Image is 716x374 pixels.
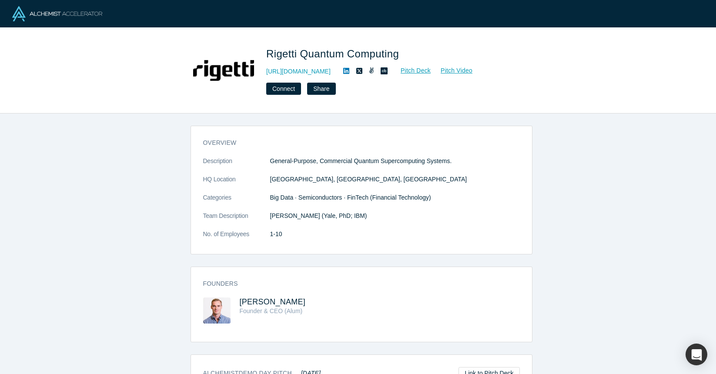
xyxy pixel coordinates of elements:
[266,48,402,60] span: Rigetti Quantum Computing
[270,194,431,201] span: Big Data · Semiconductors · FinTech (Financial Technology)
[266,67,331,76] a: [URL][DOMAIN_NAME]
[203,279,508,288] h3: Founders
[391,66,431,76] a: Pitch Deck
[240,297,306,306] a: [PERSON_NAME]
[203,297,231,324] img: Chad Rigetti's Profile Image
[266,83,301,95] button: Connect
[203,230,270,248] dt: No. of Employees
[270,230,520,239] dd: 1-10
[203,157,270,175] dt: Description
[270,157,520,166] p: General-Purpose, Commercial Quantum Supercomputing Systems.
[203,193,270,211] dt: Categories
[270,175,520,184] dd: [GEOGRAPHIC_DATA], [GEOGRAPHIC_DATA], [GEOGRAPHIC_DATA]
[203,175,270,193] dt: HQ Location
[193,40,254,101] img: Rigetti Quantum Computing's Logo
[12,6,102,21] img: Alchemist Logo
[270,211,520,220] p: [PERSON_NAME] (Yale, PhD; IBM)
[307,83,335,95] button: Share
[203,138,508,147] h3: overview
[431,66,473,76] a: Pitch Video
[203,211,270,230] dt: Team Description
[240,307,303,314] span: Founder & CEO (Alum)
